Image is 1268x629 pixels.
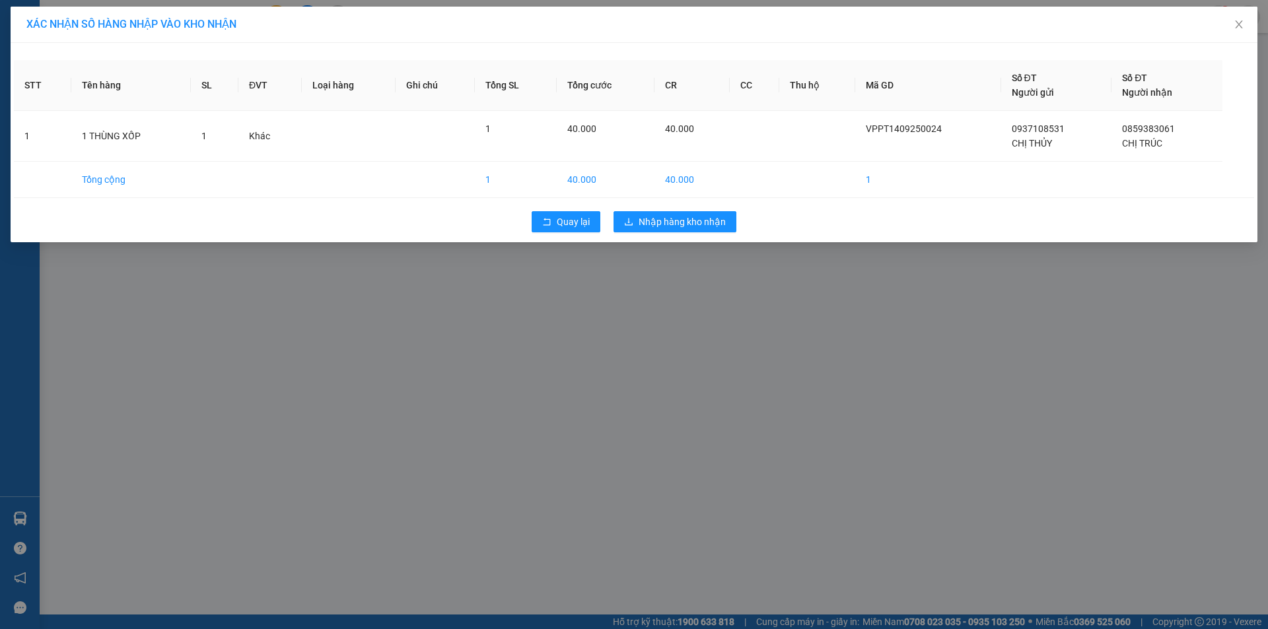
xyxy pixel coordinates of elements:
[7,7,53,53] img: logo.jpg
[1220,7,1257,44] button: Close
[614,211,736,232] button: downloadNhập hàng kho nhận
[1122,123,1175,134] span: 0859383061
[1012,123,1065,134] span: 0937108531
[91,71,176,100] li: VP VP [PERSON_NAME]
[71,111,191,162] td: 1 THÙNG XỐP
[191,60,238,111] th: SL
[396,60,475,111] th: Ghi chú
[14,60,71,111] th: STT
[71,60,191,111] th: Tên hàng
[7,71,91,115] li: VP VP [PERSON_NAME] Lão
[866,123,942,134] span: VPPT1409250024
[238,60,302,111] th: ĐVT
[14,111,71,162] td: 1
[624,217,633,228] span: download
[639,215,726,229] span: Nhập hàng kho nhận
[1012,87,1054,98] span: Người gửi
[855,60,1001,111] th: Mã GD
[1122,87,1172,98] span: Người nhận
[485,123,491,134] span: 1
[730,60,779,111] th: CC
[567,123,596,134] span: 40.000
[1012,138,1052,149] span: CHỊ THỦY
[302,60,396,111] th: Loại hàng
[557,162,654,198] td: 40.000
[1234,19,1244,30] span: close
[7,7,192,56] li: Nam Hải Limousine
[557,215,590,229] span: Quay lại
[475,162,557,198] td: 1
[779,60,855,111] th: Thu hộ
[475,60,557,111] th: Tổng SL
[654,60,730,111] th: CR
[1122,73,1147,83] span: Số ĐT
[238,111,302,162] td: Khác
[542,217,551,228] span: rollback
[855,162,1001,198] td: 1
[1122,138,1162,149] span: CHỊ TRÚC
[532,211,600,232] button: rollbackQuay lại
[71,162,191,198] td: Tổng cộng
[1012,73,1037,83] span: Số ĐT
[557,60,654,111] th: Tổng cước
[654,162,730,198] td: 40.000
[665,123,694,134] span: 40.000
[26,18,236,30] span: XÁC NHẬN SỐ HÀNG NHẬP VÀO KHO NHẬN
[201,131,207,141] span: 1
